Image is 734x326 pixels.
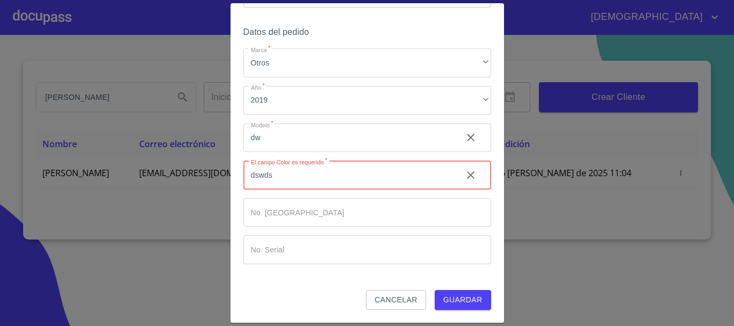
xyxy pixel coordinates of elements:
[435,290,491,310] button: Guardar
[243,25,491,40] h6: Datos del pedido
[366,290,426,310] button: Cancelar
[458,162,484,188] button: clear input
[443,293,483,307] span: Guardar
[243,86,491,115] div: 2019
[243,48,491,77] div: Otros
[458,125,484,150] button: clear input
[375,293,417,307] span: Cancelar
